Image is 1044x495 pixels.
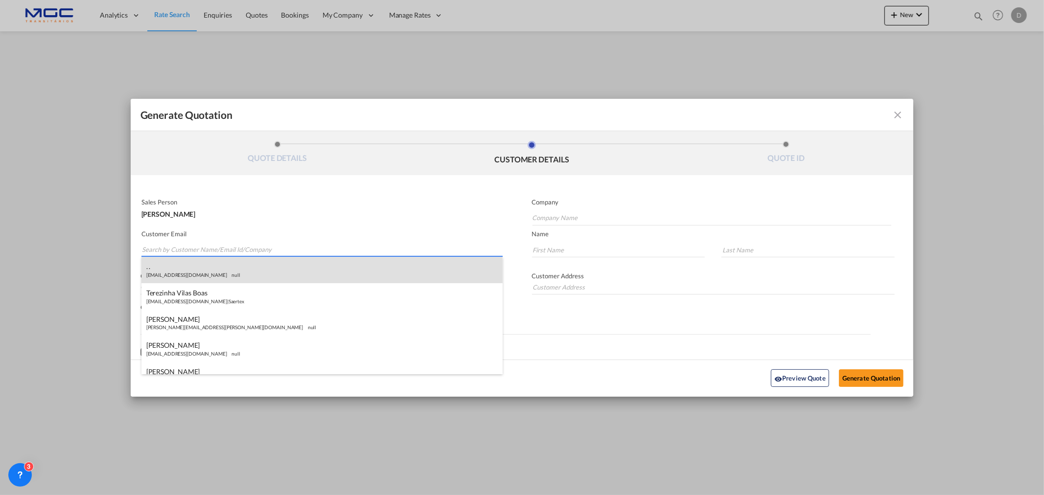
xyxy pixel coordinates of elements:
input: Contact Number [140,280,501,294]
md-icon: icon-eye [774,375,782,383]
li: QUOTE DETAILS [150,141,405,167]
input: Company Name [533,211,891,225]
p: Name [532,230,914,238]
p: Customer Email [141,230,503,238]
input: Customer Address [532,280,895,294]
div: [PERSON_NAME] [141,206,500,218]
input: Search by Customer Name/Email Id/Company [142,243,503,257]
button: Generate Quotation [839,369,904,387]
span: Customer Address [532,272,584,280]
md-icon: icon-close fg-AAA8AD cursor m-0 [892,109,904,121]
input: First Name [532,243,705,257]
md-checkbox: Checkbox No Ink [140,347,257,357]
p: Contact [140,272,501,280]
li: CUSTOMER DETAILS [404,141,659,167]
md-chips-wrap: Chips container. Enter the text area, then type text, and press enter to add a chip. [140,315,871,334]
p: CC Emails [140,303,871,311]
p: Company [532,198,891,206]
md-dialog: Generate QuotationQUOTE ... [131,99,914,397]
span: Generate Quotation [140,109,232,121]
li: QUOTE ID [659,141,913,167]
p: Sales Person [141,198,500,206]
input: Last Name [721,243,895,257]
button: icon-eyePreview Quote [771,369,829,387]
